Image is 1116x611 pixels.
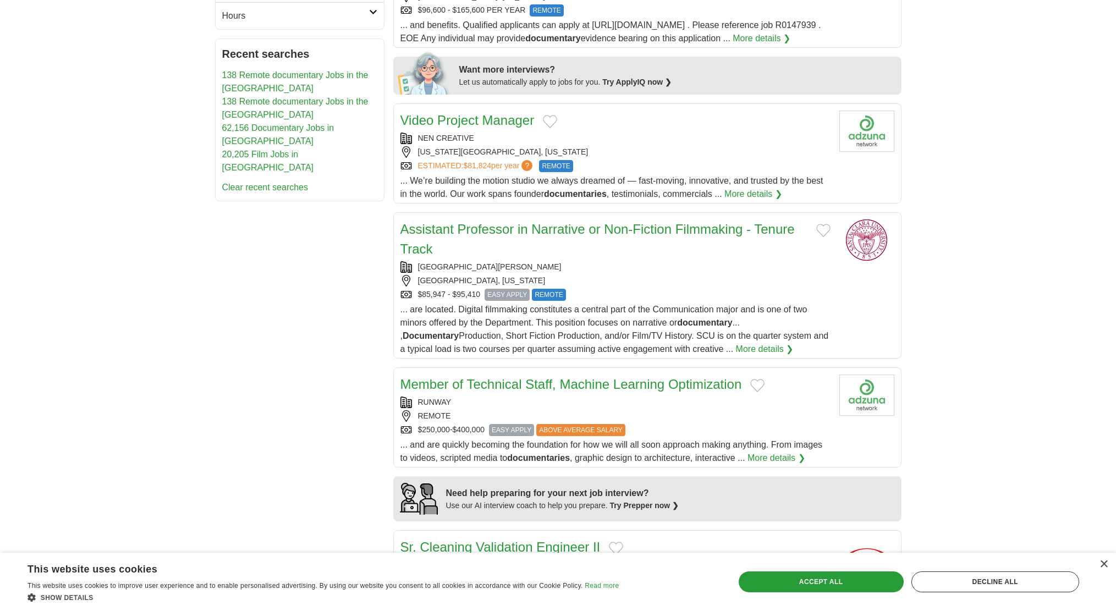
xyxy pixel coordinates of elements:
span: ... are located. Digital filmmaking constitutes a central part of the Communication major and is ... [400,305,829,354]
span: Show details [41,594,94,602]
strong: documentaries [507,453,570,463]
span: ... and benefits. Qualified applicants can apply at [URL][DOMAIN_NAME] . Please reference job R01... [400,20,821,43]
div: Decline all [911,571,1080,592]
a: 20,205 Film Jobs in [GEOGRAPHIC_DATA] [222,150,314,172]
a: Try ApplyIQ now ❯ [602,78,672,86]
div: $85,947 - $95,410 [400,289,831,301]
img: Takeda logo [839,537,894,579]
span: REMOTE [539,160,573,172]
div: Accept all [739,571,904,592]
div: Show details [28,592,619,603]
div: NEN CREATIVE [400,133,831,144]
img: Santa Clara University logo [839,219,894,261]
div: [US_STATE][GEOGRAPHIC_DATA], [US_STATE] [400,146,831,158]
div: Close [1099,560,1108,569]
span: ABOVE AVERAGE SALARY [536,424,625,436]
a: Hours [216,2,384,29]
a: Assistant Professor in Narrative or Non-Fiction Filmmaking - Tenure Track [400,222,795,256]
div: $250,000-$400,000 [400,424,831,436]
img: apply-iq-scientist.png [398,51,451,95]
span: REMOTE [532,289,565,301]
span: $81,824 [463,161,491,170]
div: RUNWAY [400,397,831,408]
span: EASY APPLY [485,289,530,301]
a: Read more, opens a new window [585,582,619,590]
span: ... We’re building the motion studio we always dreamed of — fast-moving, innovative, and trusted ... [400,176,823,199]
a: ESTIMATED:$81,824per year? [418,160,535,172]
h2: Recent searches [222,46,377,62]
a: 138 Remote documentary Jobs in the [GEOGRAPHIC_DATA] [222,70,369,93]
div: Let us automatically apply to jobs for you. [459,76,895,88]
a: [GEOGRAPHIC_DATA][PERSON_NAME] [418,262,562,271]
button: Add to favorite jobs [609,542,623,555]
div: Use our AI interview coach to help you prepare. [446,500,679,511]
span: ... and are quickly becoming the foundation for how we will all soon approach making anything. Fr... [400,440,823,463]
a: 62,156 Documentary Jobs in [GEOGRAPHIC_DATA] [222,123,334,146]
a: 138 Remote documentary Jobs in the [GEOGRAPHIC_DATA] [222,97,369,119]
a: More details ❯ [747,452,805,465]
button: Add to favorite jobs [750,379,765,392]
strong: documentary [677,318,732,327]
button: Add to favorite jobs [543,115,557,128]
div: Need help preparing for your next job interview? [446,487,679,500]
strong: documentaries [544,189,607,199]
strong: Documentary [403,331,459,340]
img: Company logo [839,375,894,416]
h2: Hours [222,9,369,23]
a: More details ❯ [736,343,794,356]
div: REMOTE [400,410,831,422]
span: EASY APPLY [489,424,534,436]
a: Sr. Cleaning Validation Engineer II [400,540,601,554]
div: [GEOGRAPHIC_DATA], [US_STATE] [400,275,831,287]
a: Clear recent searches [222,183,309,192]
span: This website uses cookies to improve user experience and to enable personalised advertising. By u... [28,582,583,590]
span: ? [521,160,532,171]
strong: documentary [525,34,580,43]
div: $96,600 - $165,600 PER YEAR [400,4,831,16]
a: More details ❯ [724,188,782,201]
img: Company logo [839,111,894,152]
div: This website uses cookies [28,559,591,576]
a: Try Prepper now ❯ [610,501,679,510]
a: More details ❯ [733,32,790,45]
button: Add to favorite jobs [816,224,831,237]
div: Want more interviews? [459,63,895,76]
a: Member of Technical Staff, Machine Learning Optimization [400,377,742,392]
span: REMOTE [530,4,563,16]
a: Video Project Manager [400,113,535,128]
